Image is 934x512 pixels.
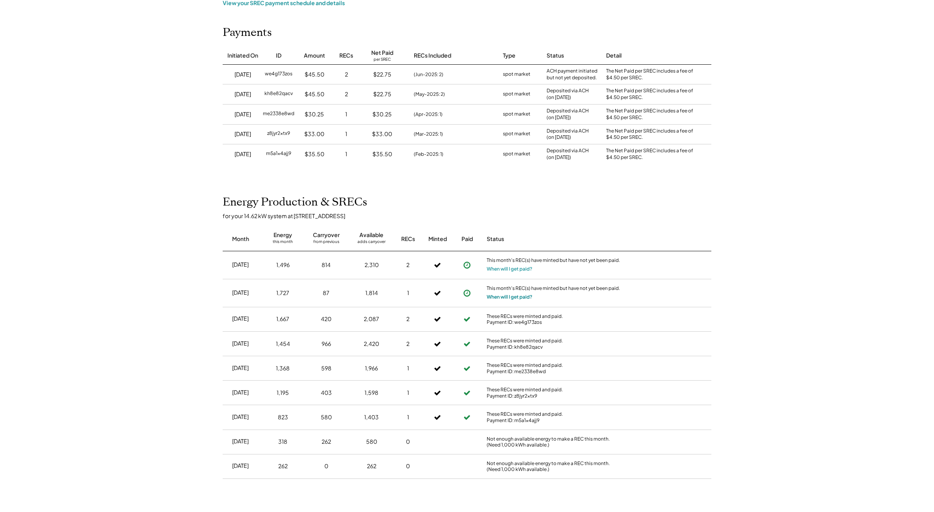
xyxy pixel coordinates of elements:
[274,231,292,239] div: Energy
[406,438,410,446] div: 0
[547,148,589,161] div: Deposited via ACH (on [DATE])
[606,128,697,141] div: The Net Paid per SREC includes a fee of $4.50 per SREC.
[503,150,530,158] div: spot market
[503,110,530,118] div: spot market
[487,387,621,399] div: These RECs were minted and paid. Payment ID: z8jyr2xtx9
[345,90,348,98] div: 2
[232,235,249,243] div: Month
[461,235,473,243] div: Paid
[487,362,621,374] div: These RECs were minted and paid. Payment ID: me2338e8wd
[276,364,290,372] div: 1,368
[277,389,289,397] div: 1,195
[414,151,443,158] div: (Feb-2025: 1)
[406,462,410,470] div: 0
[322,340,331,348] div: 966
[606,68,697,81] div: The Net Paid per SREC includes a fee of $4.50 per SREC.
[364,340,379,348] div: 2,420
[406,315,409,323] div: 2
[487,436,621,448] div: Not enough available energy to make a REC this month. (Need 1,000 kWh available.)
[487,257,621,265] div: This month's REC(s) have minted but have not yet been paid.
[606,108,697,121] div: The Net Paid per SREC includes a fee of $4.50 per SREC.
[487,313,621,325] div: These RECs were minted and paid. Payment ID: we4g173zos
[276,52,281,60] div: ID
[227,52,258,60] div: Initiated On
[606,52,621,60] div: Detail
[367,462,376,470] div: 262
[487,411,621,423] div: These RECs were minted and paid. Payment ID: m5a1x4ajj9
[278,462,288,470] div: 262
[313,231,340,239] div: Carryover
[321,315,331,323] div: 420
[305,71,324,78] div: $45.50
[345,130,347,138] div: 1
[366,438,377,446] div: 580
[406,261,409,269] div: 2
[414,131,443,138] div: (Mar-2025: 1)
[234,130,251,138] div: [DATE]
[407,364,409,372] div: 1
[276,289,289,297] div: 1,727
[345,71,348,78] div: 2
[487,293,532,301] button: When will I get paid?
[232,340,249,348] div: [DATE]
[263,110,294,118] div: me2338e8wd
[322,261,331,269] div: 814
[547,68,598,81] div: ACH payment initiated but not yet deposited.
[372,150,392,158] div: $35.50
[428,235,447,243] div: Minted
[276,340,290,348] div: 1,454
[278,438,287,446] div: 318
[305,110,324,118] div: $30.25
[547,52,564,60] div: Status
[232,315,249,323] div: [DATE]
[264,90,293,98] div: kh8e82qacv
[503,130,530,138] div: spot market
[503,71,530,78] div: spot market
[232,437,249,445] div: [DATE]
[276,315,289,323] div: 1,667
[414,91,445,98] div: (May-2025: 2)
[304,130,324,138] div: $33.00
[345,110,347,118] div: 1
[401,235,415,243] div: RECs
[223,196,367,209] h2: Energy Production & SRECs
[267,130,290,138] div: z8jyr2xtx9
[232,462,249,470] div: [DATE]
[547,128,589,141] div: Deposited via ACH (on [DATE])
[407,289,409,297] div: 1
[276,261,290,269] div: 1,496
[371,49,393,57] div: Net Paid
[232,413,249,421] div: [DATE]
[234,71,251,78] div: [DATE]
[234,90,251,98] div: [DATE]
[223,212,719,219] div: for your 14.62 kW system at [STREET_ADDRESS]
[373,71,391,78] div: $22.75
[234,150,251,158] div: [DATE]
[234,110,251,118] div: [DATE]
[373,90,391,98] div: $22.75
[547,88,589,101] div: Deposited via ACH (on [DATE])
[321,364,331,372] div: 598
[304,52,325,60] div: Amount
[357,239,385,247] div: adds carryover
[406,340,409,348] div: 2
[547,108,589,121] div: Deposited via ACH (on [DATE])
[359,231,383,239] div: Available
[223,26,272,39] h2: Payments
[407,389,409,397] div: 1
[232,261,249,269] div: [DATE]
[461,287,473,299] button: Payment approved, but not yet initiated.
[273,239,293,247] div: this month
[487,460,621,473] div: Not enough available energy to make a REC this month. (Need 1,000 kWh available.)
[322,438,331,446] div: 262
[232,289,249,297] div: [DATE]
[407,413,409,421] div: 1
[487,235,621,243] div: Status
[313,239,339,247] div: from previous
[232,389,249,396] div: [DATE]
[305,90,324,98] div: $45.50
[323,289,329,297] div: 87
[503,90,530,98] div: spot market
[232,364,249,372] div: [DATE]
[365,389,378,397] div: 1,598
